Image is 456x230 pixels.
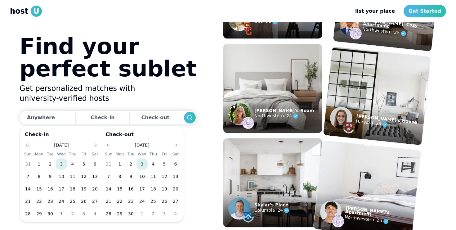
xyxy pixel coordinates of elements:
button: 15 [114,183,125,195]
span: U [31,6,42,17]
img: example listing host [331,214,345,228]
div: Anywhere [27,114,55,121]
button: 11 [148,171,159,182]
p: Skylar's Place [254,203,290,207]
button: 3 [136,159,148,170]
img: example listing [223,44,322,133]
button: 30 [125,208,136,219]
button: 27 [89,196,101,207]
button: 13 [89,171,101,182]
button: Go to previous month [24,141,32,150]
button: 25 [67,196,78,207]
button: 8 [34,171,45,182]
p: [PERSON_NAME]'s House [356,114,417,124]
button: Go to next month [171,141,180,150]
button: 1 [56,208,67,219]
img: example listing host [329,106,353,130]
button: 7 [103,171,114,182]
button: 8 [114,171,125,182]
nav: Main [350,5,446,17]
button: 31 [103,159,114,170]
button: 3 [78,208,89,219]
button: 17 [136,183,148,195]
button: 24 [136,196,148,207]
p: Northwestern '25 [344,213,414,228]
th: Friday [159,151,170,157]
button: 27 [170,196,181,207]
button: 7 [22,171,34,182]
button: 30 [45,208,56,219]
button: 28 [103,208,114,219]
p: Northwestern '25 [362,25,433,40]
a: list your place [350,5,400,17]
img: example listing host [228,103,251,125]
img: example listing host [342,121,356,134]
button: 26 [78,196,89,207]
div: [DATE] [54,142,69,148]
img: example listing host [242,22,254,35]
button: 16 [125,183,136,195]
button: 21 [103,196,114,207]
button: 9 [125,171,136,182]
button: 12 [78,171,89,182]
button: 2 [148,208,159,219]
button: 31 [22,159,34,170]
img: example listing host [319,200,343,224]
p: Check-in [22,131,101,141]
img: example listing host [242,211,254,223]
button: 25 [148,196,159,207]
button: 29 [34,208,45,219]
button: 6 [170,159,181,170]
img: example listing [323,47,431,145]
button: 18 [148,183,159,195]
button: 16 [45,183,56,195]
div: Check-in [91,111,115,124]
button: 20 [170,183,181,195]
button: 10 [136,171,148,182]
button: 13 [170,171,181,182]
img: example listing [223,138,322,227]
button: Go to previous month [104,141,113,150]
th: Sunday [103,151,114,157]
button: 19 [78,183,89,195]
button: 4 [170,208,181,219]
th: Sunday [22,151,34,157]
div: [DATE] [135,142,149,148]
button: 29 [114,208,125,219]
img: example listing host [228,197,251,220]
button: Go to next month [91,141,99,150]
div: Dates trigger [20,111,197,124]
button: 15 [34,183,45,195]
p: Check-out [103,131,181,141]
button: 11 [67,171,78,182]
p: [PERSON_NAME]'s Room [254,109,314,112]
button: 14 [103,183,114,195]
p: [PERSON_NAME]' Cozy Apartment [363,18,434,33]
button: 4 [148,159,159,170]
p: Columbia '24 [254,207,290,214]
p: [PERSON_NAME]'s Apartment [345,206,414,220]
th: Monday [114,151,125,157]
button: 5 [78,159,89,170]
span: host [10,6,28,16]
th: Wednesday [136,151,148,157]
button: 2 [67,208,78,219]
button: 17 [56,183,67,195]
button: 24 [56,196,67,207]
a: Get Started [404,5,446,17]
th: Tuesday [45,151,56,157]
th: Saturday [89,151,101,157]
button: Search [184,112,196,124]
p: Northwestern '24 [254,112,314,120]
th: Monday [34,151,45,157]
th: Tuesday [125,151,136,157]
button: 2 [45,159,56,170]
h2: Get personalized matches with university-verified hosts [20,83,197,103]
a: hostU [10,6,42,17]
button: 2 [125,159,136,170]
button: 5 [159,159,170,170]
button: 21 [22,196,34,207]
button: 10 [56,171,67,182]
button: 26 [159,196,170,207]
button: 14 [22,183,34,195]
